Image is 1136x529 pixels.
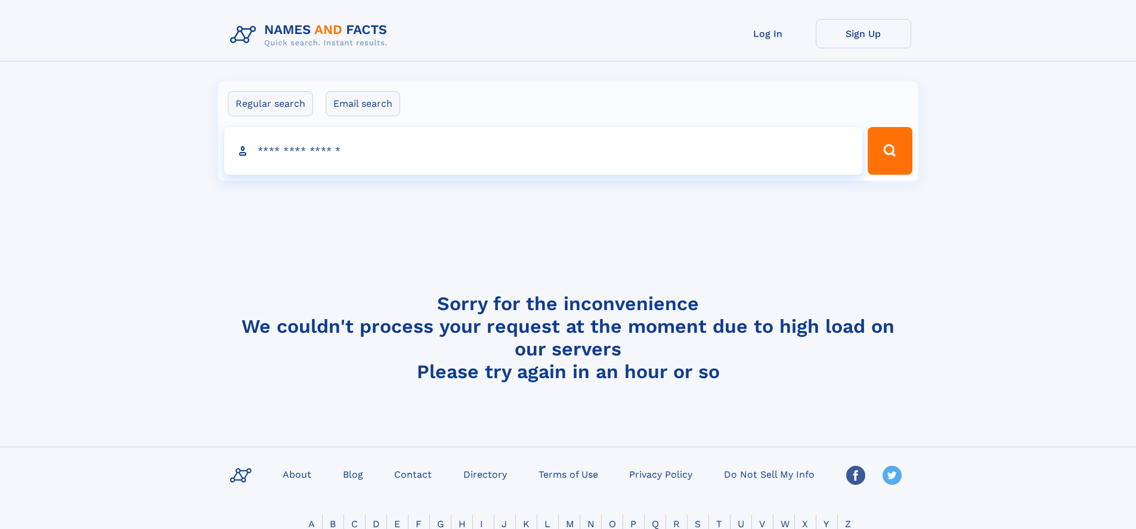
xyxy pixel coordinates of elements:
a: Privacy Policy [624,465,697,482]
a: About [278,465,316,482]
img: Logo Names and Facts [225,19,397,51]
img: Twitter [883,466,902,485]
a: Terms of Use [534,465,603,482]
a: Contact [389,465,437,482]
a: Do Not Sell My Info [719,465,819,482]
img: Facebook [846,466,865,485]
input: search input [224,127,863,175]
h4: Sorry for the inconvenience We couldn't process your request at the moment due to high load on ou... [225,292,911,383]
a: Blog [338,465,368,482]
label: Regular search [228,91,313,116]
button: Search Button [868,127,912,175]
label: Email search [326,91,400,116]
a: Directory [459,465,512,482]
a: Log In [720,19,816,48]
a: Sign Up [816,19,911,48]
